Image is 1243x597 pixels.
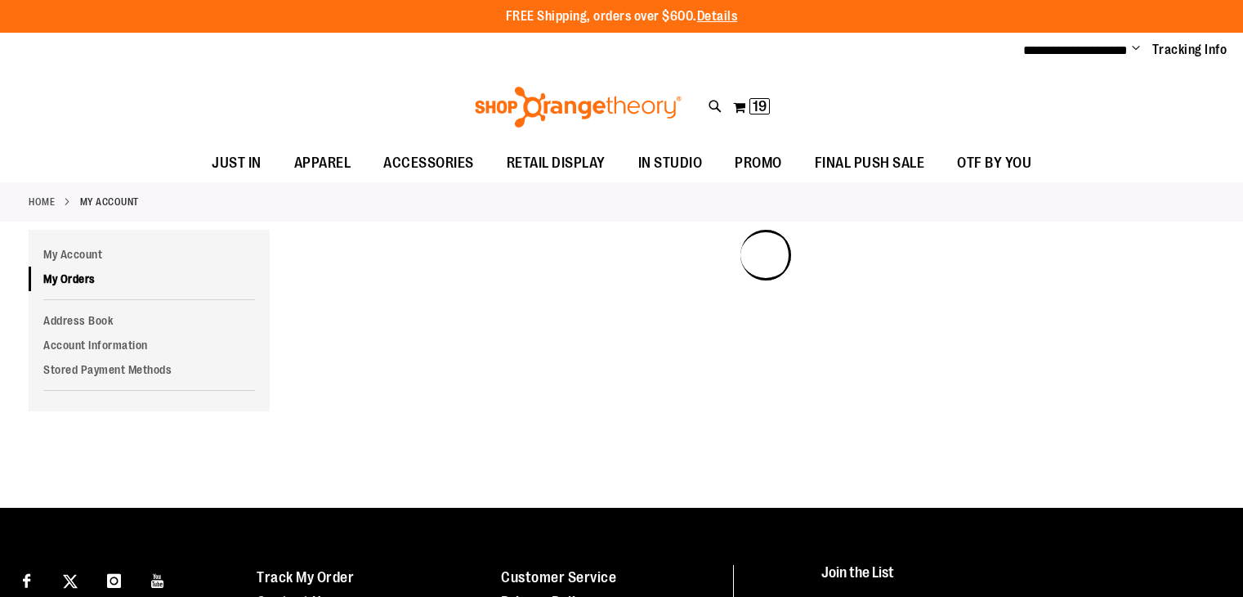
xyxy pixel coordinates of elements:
[100,565,128,594] a: Visit our Instagram page
[29,195,55,209] a: Home
[1132,42,1140,58] button: Account menu
[29,308,270,333] a: Address Book
[735,145,782,182] span: PROMO
[1152,41,1227,59] a: Tracking Info
[56,565,85,594] a: Visit our X page
[294,145,351,182] span: APPAREL
[506,7,738,26] p: FREE Shipping, orders over $600.
[815,145,925,182] span: FINAL PUSH SALE
[12,565,41,594] a: Visit our Facebook page
[63,574,78,589] img: Twitter
[29,333,270,357] a: Account Information
[821,565,1211,595] h4: Join the List
[144,565,172,594] a: Visit our Youtube page
[638,145,703,182] span: IN STUDIO
[29,242,270,267] a: My Account
[29,267,270,291] a: My Orders
[501,569,616,586] a: Customer Service
[29,357,270,382] a: Stored Payment Methods
[507,145,606,182] span: RETAIL DISPLAY
[383,145,474,182] span: ACCESSORIES
[753,98,767,114] span: 19
[472,87,684,128] img: Shop Orangetheory
[957,145,1031,182] span: OTF BY YOU
[80,195,139,209] strong: My Account
[212,145,262,182] span: JUST IN
[697,9,738,24] a: Details
[257,569,354,586] a: Track My Order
